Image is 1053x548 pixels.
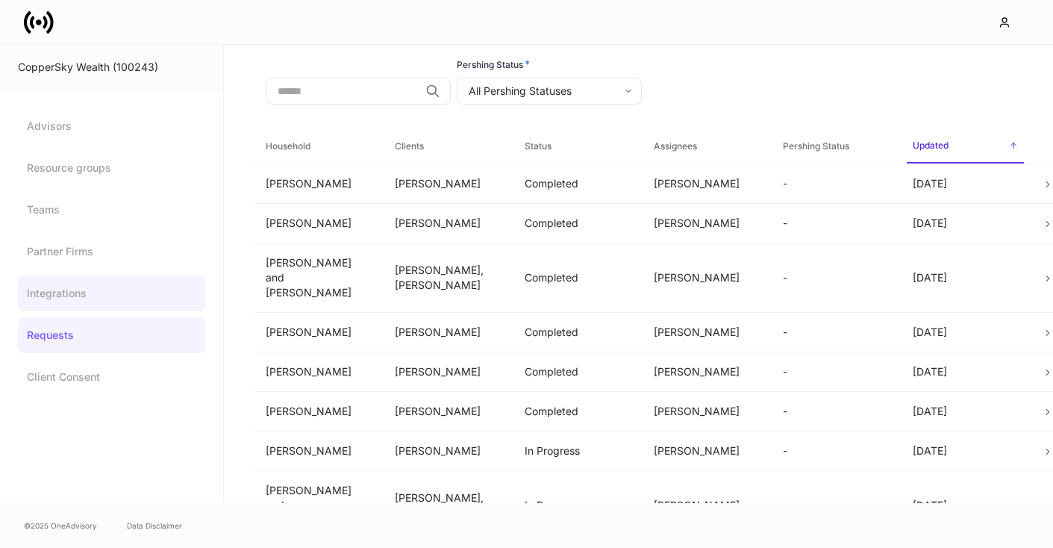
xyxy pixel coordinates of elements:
td: [PERSON_NAME] [642,164,771,203]
td: [DATE] [901,391,1030,431]
h6: Clients [395,139,424,153]
td: [PERSON_NAME] [383,203,512,243]
div: All Pershing Statuses [457,78,641,105]
a: Advisors [18,108,205,144]
td: - [771,164,900,203]
td: [DATE] [901,312,1030,352]
span: Clients [389,131,506,162]
span: Updated [907,131,1024,163]
td: In Progress [513,470,642,540]
td: [PERSON_NAME] and [PERSON_NAME] [254,243,383,312]
td: - [771,470,900,540]
td: [DATE] [901,470,1030,540]
a: Requests [18,317,205,353]
td: In Progress [513,431,642,470]
td: [PERSON_NAME] [642,470,771,540]
td: [PERSON_NAME] [254,391,383,431]
td: - [771,312,900,352]
a: Data Disclaimer [127,520,182,532]
a: Resource groups [18,150,205,186]
td: [PERSON_NAME] [642,203,771,243]
td: [DATE] [901,164,1030,203]
td: [PERSON_NAME] [642,312,771,352]
td: [PERSON_NAME] [383,312,512,352]
td: [PERSON_NAME] [642,431,771,470]
td: Completed [513,352,642,391]
td: [PERSON_NAME] [642,243,771,312]
td: [PERSON_NAME] [254,203,383,243]
a: Client Consent [18,359,205,395]
td: [PERSON_NAME] [383,431,512,470]
h6: Pershing Status [783,139,849,153]
span: Pershing Status [777,131,894,162]
span: © 2025 OneAdvisory [24,520,97,532]
td: [PERSON_NAME] [383,352,512,391]
h6: Updated [913,138,949,152]
td: [PERSON_NAME] [383,391,512,431]
td: Completed [513,164,642,203]
td: Completed [513,243,642,312]
span: Assignees [648,131,765,162]
td: [PERSON_NAME] [254,164,383,203]
td: Completed [513,203,642,243]
td: [DATE] [901,431,1030,470]
div: CopperSky Wealth (100243) [18,60,205,75]
span: Status [519,131,636,162]
a: Teams [18,192,205,228]
td: [PERSON_NAME], [PERSON_NAME] [383,470,512,540]
h6: Assignees [654,139,697,153]
td: Completed [513,312,642,352]
td: [PERSON_NAME] [383,164,512,203]
h6: Pershing Status [457,57,530,72]
a: Partner Firms [18,234,205,270]
td: Completed [513,391,642,431]
td: [PERSON_NAME] [254,312,383,352]
td: [PERSON_NAME] [642,352,771,391]
a: Integrations [18,275,205,311]
td: [PERSON_NAME] [254,431,383,470]
td: - [771,352,900,391]
td: [PERSON_NAME] [254,352,383,391]
td: [PERSON_NAME] [642,391,771,431]
td: [DATE] [901,352,1030,391]
td: [PERSON_NAME] and [PERSON_NAME] [254,470,383,540]
td: - [771,391,900,431]
td: - [771,203,900,243]
td: - [771,243,900,312]
h6: Household [266,139,310,153]
td: - [771,431,900,470]
h6: Status [525,139,552,153]
td: [PERSON_NAME], [PERSON_NAME] [383,243,512,312]
span: Household [260,131,377,162]
td: [DATE] [901,243,1030,312]
td: [DATE] [901,203,1030,243]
